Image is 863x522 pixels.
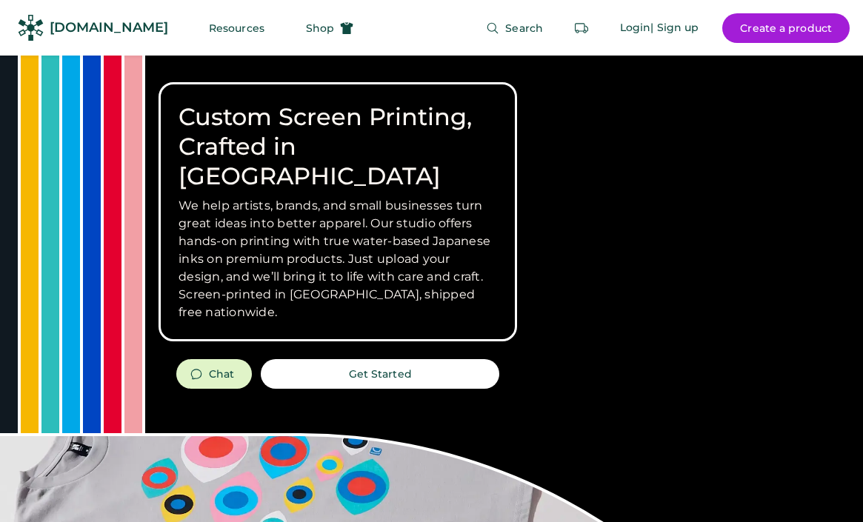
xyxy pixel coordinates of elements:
[176,359,252,389] button: Chat
[288,13,371,43] button: Shop
[306,23,334,33] span: Shop
[261,359,499,389] button: Get Started
[468,13,561,43] button: Search
[179,102,497,191] h1: Custom Screen Printing, Crafted in [GEOGRAPHIC_DATA]
[722,13,850,43] button: Create a product
[179,197,497,321] h3: We help artists, brands, and small businesses turn great ideas into better apparel. Our studio of...
[50,19,168,37] div: [DOMAIN_NAME]
[620,21,651,36] div: Login
[191,13,282,43] button: Resources
[567,13,596,43] button: Retrieve an order
[18,15,44,41] img: Rendered Logo - Screens
[650,21,699,36] div: | Sign up
[505,23,543,33] span: Search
